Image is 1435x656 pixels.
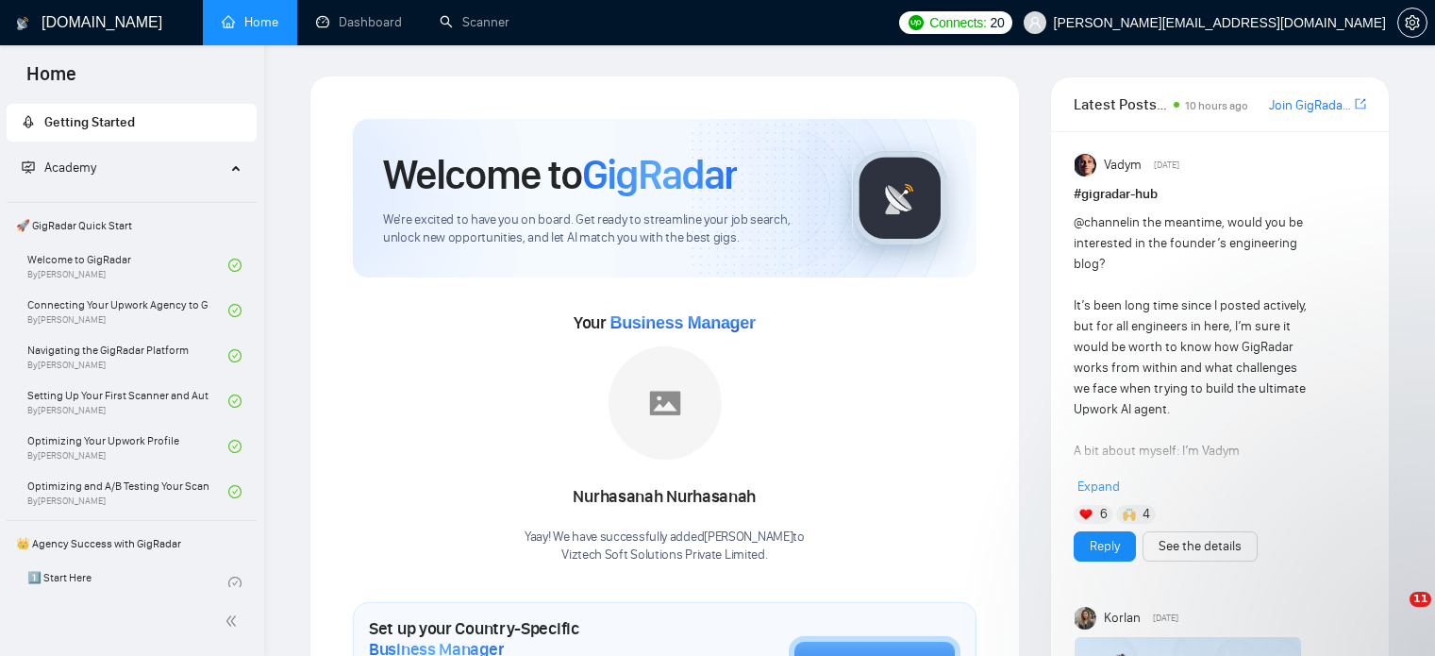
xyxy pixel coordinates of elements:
[525,547,805,564] p: Viztech Soft Solutions Private Limited .
[228,485,242,498] span: check-circle
[27,244,228,286] a: Welcome to GigRadarBy[PERSON_NAME]
[1269,95,1351,116] a: Join GigRadar Slack Community
[582,149,737,200] span: GigRadar
[11,60,92,100] span: Home
[1397,15,1427,30] a: setting
[1355,95,1366,113] a: export
[1410,592,1431,607] span: 11
[228,395,242,408] span: check-circle
[228,577,242,590] span: check-circle
[44,114,135,130] span: Getting Started
[383,211,822,247] span: We're excited to have you on board. Get ready to streamline your job search, unlock new opportuni...
[228,349,242,362] span: check-circle
[22,160,96,176] span: Academy
[1371,592,1416,637] iframe: Intercom live chat
[609,313,755,332] span: Business Manager
[1398,15,1427,30] span: setting
[22,115,35,128] span: rocket
[7,104,257,142] li: Getting Started
[1074,214,1129,230] span: @channel
[27,380,228,422] a: Setting Up Your First Scanner and Auto-BidderBy[PERSON_NAME]
[1154,157,1179,174] span: [DATE]
[383,149,737,200] h1: Welcome to
[440,14,509,30] a: searchScanner
[909,15,924,30] img: upwork-logo.png
[525,481,805,513] div: Nurhasanah Nurhasanah
[1075,154,1097,177] img: Vadym
[1104,608,1141,629] span: Korlan
[225,612,243,631] span: double-left
[27,290,228,331] a: Connecting Your Upwork Agency to GigRadarBy[PERSON_NAME]
[1355,96,1366,111] span: export
[8,525,255,563] span: 👑 Agency Success with GigRadar
[228,259,242,272] span: check-circle
[1397,8,1427,38] button: setting
[27,471,228,513] a: Optimizing and A/B Testing Your Scanner for Better ResultsBy[PERSON_NAME]
[22,160,35,174] span: fund-projection-screen
[609,346,722,460] img: placeholder.png
[1074,184,1366,205] h1: # gigradar-hub
[1028,16,1042,29] span: user
[222,14,278,30] a: homeHome
[853,151,947,245] img: gigradar-logo.png
[316,14,402,30] a: dashboardDashboard
[1075,607,1097,630] img: Korlan
[44,160,96,176] span: Academy
[1074,93,1168,116] span: Latest Posts from the GigRadar Community
[1185,99,1248,112] span: 10 hours ago
[574,312,756,333] span: Your
[525,529,805,564] div: Yaay! We have successfully added [PERSON_NAME] to
[16,8,29,39] img: logo
[27,426,228,467] a: Optimizing Your Upwork ProfileBy[PERSON_NAME]
[1104,155,1142,176] span: Vadym
[1153,610,1178,627] span: [DATE]
[27,563,228,604] a: 1️⃣ Start Here
[8,207,255,244] span: 🚀 GigRadar Quick Start
[228,440,242,453] span: check-circle
[929,12,986,33] span: Connects:
[991,12,1005,33] span: 20
[27,335,228,377] a: Navigating the GigRadar PlatformBy[PERSON_NAME]
[228,304,242,317] span: check-circle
